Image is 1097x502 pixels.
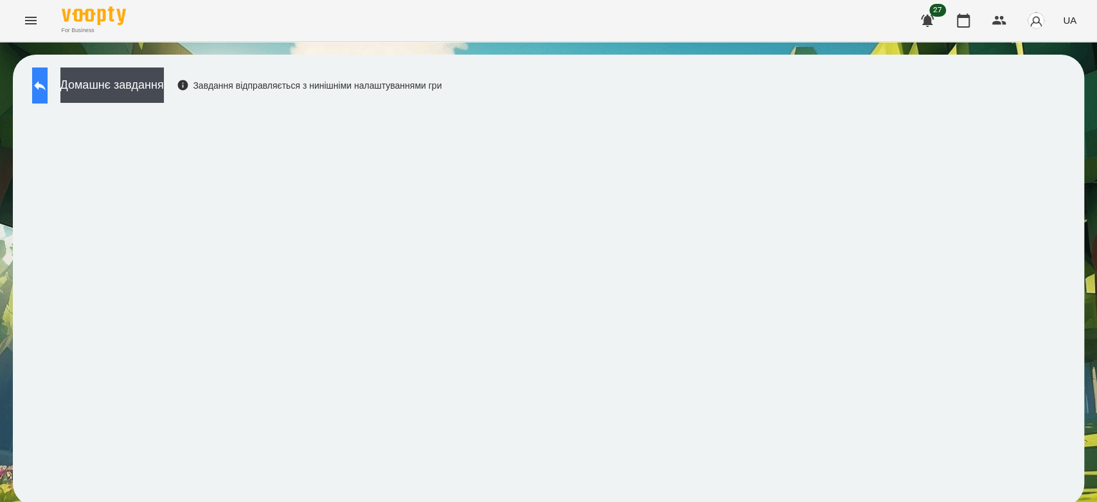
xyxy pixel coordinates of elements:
button: Домашнє завдання [60,67,164,103]
span: 27 [929,4,946,17]
span: For Business [62,26,126,35]
span: UA [1063,13,1076,27]
button: UA [1058,8,1082,32]
img: avatar_s.png [1027,12,1045,30]
div: Завдання відправляється з нинішніми налаштуваннями гри [177,79,442,92]
img: Voopty Logo [62,6,126,25]
button: Menu [15,5,46,36]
